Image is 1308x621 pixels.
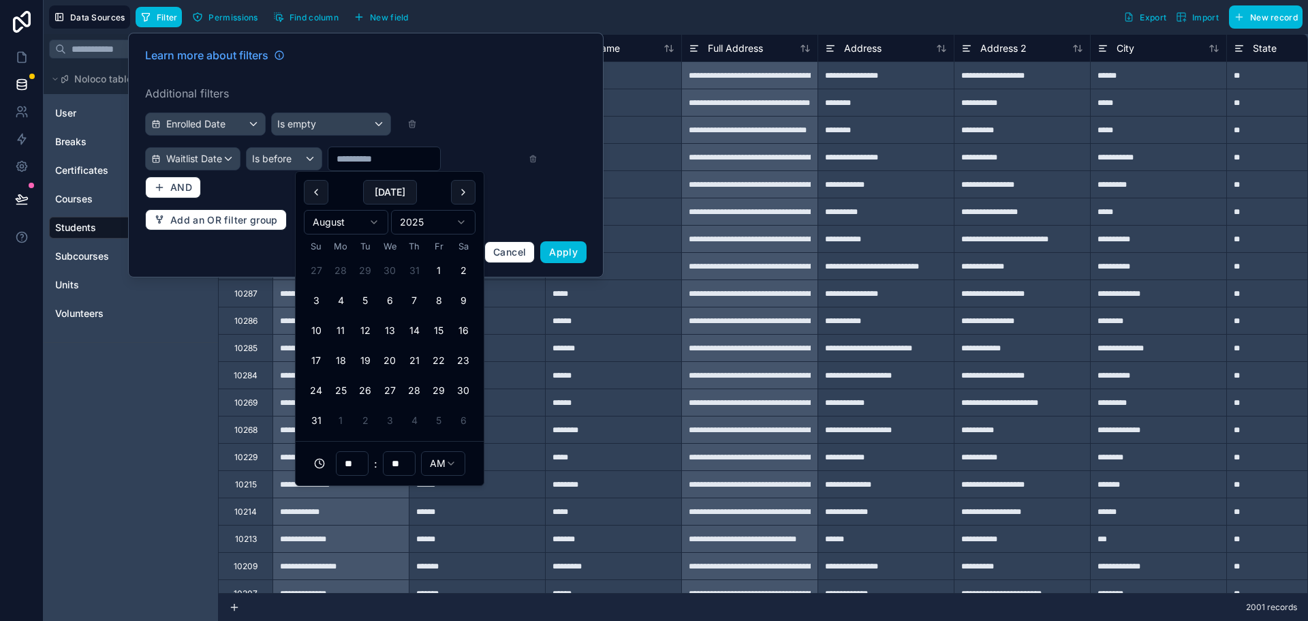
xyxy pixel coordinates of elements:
[402,378,426,403] button: Thursday, August 28th, 2025
[49,303,213,324] div: Volunteers
[304,288,328,313] button: Sunday, August 3rd, 2025
[1140,12,1166,22] span: Export
[349,7,414,27] button: New field
[234,343,258,354] div: 10285
[426,348,451,373] button: Friday, August 22nd, 2025
[136,7,183,27] button: Filter
[377,348,402,373] button: Wednesday, August 20th, 2025
[145,47,285,63] a: Learn more about filters
[55,221,166,234] a: Students
[252,152,292,166] span: Is before
[234,425,258,436] div: 10268
[55,249,109,263] span: Subcourses
[451,318,476,343] button: Saturday, August 16th, 2025
[234,452,258,463] div: 10229
[484,241,535,263] button: Cancel
[328,318,353,343] button: Monday, August 11th, 2025
[304,450,476,477] div: :
[377,240,402,253] th: Wednesday
[234,588,258,599] div: 10207
[166,117,225,131] span: Enrolled Date
[234,397,258,408] div: 10269
[377,318,402,343] button: Wednesday, August 13th, 2025
[55,307,104,320] span: Volunteers
[1250,12,1298,22] span: New record
[1229,5,1303,29] button: New record
[1171,5,1224,29] button: Import
[844,42,882,55] span: Address
[70,12,125,22] span: Data Sources
[377,258,402,283] button: Wednesday, July 30th, 2025
[402,240,426,253] th: Thursday
[170,214,278,226] span: Add an OR filter group
[235,479,257,490] div: 10215
[234,506,257,517] div: 10214
[353,378,377,403] button: Tuesday, August 26th, 2025
[1117,42,1134,55] span: City
[1224,5,1303,29] a: New record
[353,348,377,373] button: Tuesday, August 19th, 2025
[402,288,426,313] button: Thursday, August 7th, 2025
[540,241,587,263] button: Apply
[304,378,328,403] button: Sunday, August 24th, 2025
[55,135,166,149] a: Breaks
[268,7,343,27] button: Find column
[377,288,402,313] button: Wednesday, August 6th, 2025
[49,274,213,296] div: Units
[426,288,451,313] button: Friday, August 8th, 2025
[246,147,322,170] button: Is before
[145,112,266,136] button: Enrolled Date
[426,378,451,403] button: Friday, August 29th, 2025
[304,348,328,373] button: Sunday, August 17th, 2025
[145,147,240,170] button: Waitlist Date
[1192,12,1219,22] span: Import
[377,408,402,433] button: Wednesday, September 3rd, 2025
[234,370,258,381] div: 10284
[187,7,262,27] button: Permissions
[370,12,409,22] span: New field
[49,102,213,124] div: User
[234,316,258,327] div: 10286
[426,240,451,253] th: Friday
[1119,5,1171,29] button: Export
[353,258,377,283] button: Tuesday, July 29th, 2025
[1253,42,1277,55] span: State
[304,240,328,253] th: Sunday
[235,534,257,545] div: 10213
[304,240,476,433] table: August 2025
[1246,602,1297,613] span: 2001 records
[157,12,178,22] span: Filter
[49,160,213,181] div: Certificates
[328,258,353,283] button: Monday, July 28th, 2025
[980,42,1027,55] span: Address 2
[353,408,377,433] button: Tuesday, September 2nd, 2025
[277,117,316,131] span: Is empty
[145,177,201,198] button: AND
[49,217,213,239] div: Students
[55,135,87,149] span: Breaks
[55,278,79,292] span: Units
[290,12,339,22] span: Find column
[451,408,476,433] button: Saturday, September 6th, 2025
[74,72,138,86] span: Noloco tables
[451,240,476,253] th: Saturday
[353,318,377,343] button: Tuesday, August 12th, 2025
[55,106,166,120] a: User
[49,245,213,267] div: Subcourses
[145,85,587,102] label: Additional filters
[708,42,763,55] span: Full Address
[363,180,417,205] button: [DATE]
[426,258,451,283] button: Friday, August 1st, 2025
[271,112,392,136] button: Is empty
[402,258,426,283] button: Thursday, July 31st, 2025
[493,246,526,258] span: Cancel
[304,408,328,433] button: Sunday, August 31st, 2025
[49,131,213,153] div: Breaks
[145,47,268,63] span: Learn more about filters
[55,106,76,120] span: User
[328,240,353,253] th: Monday
[234,288,258,299] div: 10287
[402,408,426,433] button: Thursday, September 4th, 2025
[55,307,166,320] a: Volunteers
[55,164,166,177] a: Certificates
